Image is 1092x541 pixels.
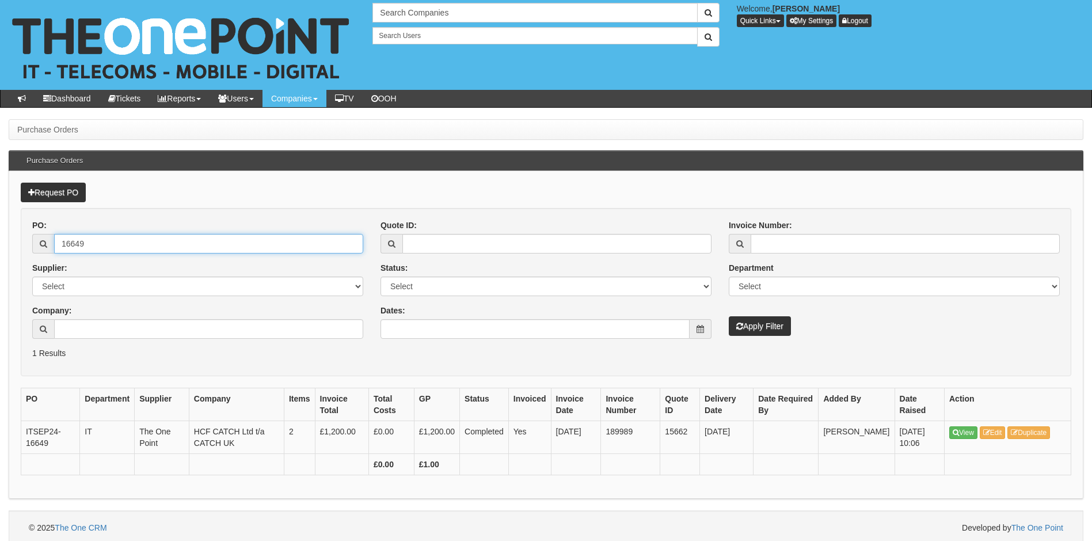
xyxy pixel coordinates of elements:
p: 1 Results [32,347,1060,359]
th: Invoice Total [315,388,368,421]
label: Dates: [381,305,405,316]
a: My Settings [786,14,837,27]
label: PO: [32,220,47,231]
label: Department [729,262,774,274]
button: Quick Links [737,14,784,27]
th: GP [414,388,459,421]
b: [PERSON_NAME] [773,4,840,13]
th: Added By [819,388,895,421]
a: OOH [363,90,405,107]
td: ITSEP24-16649 [21,421,80,454]
td: Completed [460,421,509,454]
a: TV [326,90,363,107]
div: Welcome, [728,3,1092,27]
input: Search Companies [372,3,697,22]
span: © 2025 [29,523,107,532]
a: The One Point [1011,523,1063,532]
li: Purchase Orders [17,124,78,135]
th: Items [284,388,315,421]
th: Quote ID [660,388,700,421]
a: The One CRM [55,523,106,532]
label: Company: [32,305,71,316]
label: Quote ID: [381,220,417,231]
td: £0.00 [368,421,414,454]
th: Supplier [135,388,189,421]
button: Apply Filter [729,316,791,336]
td: 2 [284,421,315,454]
th: Invoice Date [551,388,601,421]
th: Status [460,388,509,421]
td: [DATE] [700,421,754,454]
td: 15662 [660,421,700,454]
span: Developed by [962,522,1063,534]
th: Date Raised [895,388,944,421]
td: The One Point [135,421,189,454]
th: Date Required By [754,388,819,421]
td: [PERSON_NAME] [819,421,895,454]
h3: Purchase Orders [21,151,89,171]
td: £1,200.00 [414,421,459,454]
td: HCF CATCH Ltd t/a CATCH UK [189,421,284,454]
label: Invoice Number: [729,220,792,231]
td: £1,200.00 [315,421,368,454]
th: £1.00 [414,454,459,475]
a: Companies [262,90,326,107]
td: [DATE] [551,421,601,454]
th: Company [189,388,284,421]
th: Invoice Number [601,388,660,421]
td: IT [80,421,135,454]
th: Action [945,388,1071,421]
th: Total Costs [368,388,414,421]
th: Delivery Date [700,388,754,421]
td: 189989 [601,421,660,454]
td: [DATE] 10:06 [895,421,944,454]
a: Tickets [100,90,150,107]
a: Request PO [21,183,86,202]
label: Status: [381,262,408,274]
a: Duplicate [1007,426,1050,439]
label: Supplier: [32,262,67,274]
a: Reports [149,90,210,107]
th: Department [80,388,135,421]
input: Search Users [372,27,697,44]
a: Logout [839,14,872,27]
a: Edit [980,426,1006,439]
td: Yes [508,421,551,454]
a: Dashboard [35,90,100,107]
a: Users [210,90,262,107]
a: View [949,426,977,439]
th: Invoiced [508,388,551,421]
th: PO [21,388,80,421]
th: £0.00 [368,454,414,475]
